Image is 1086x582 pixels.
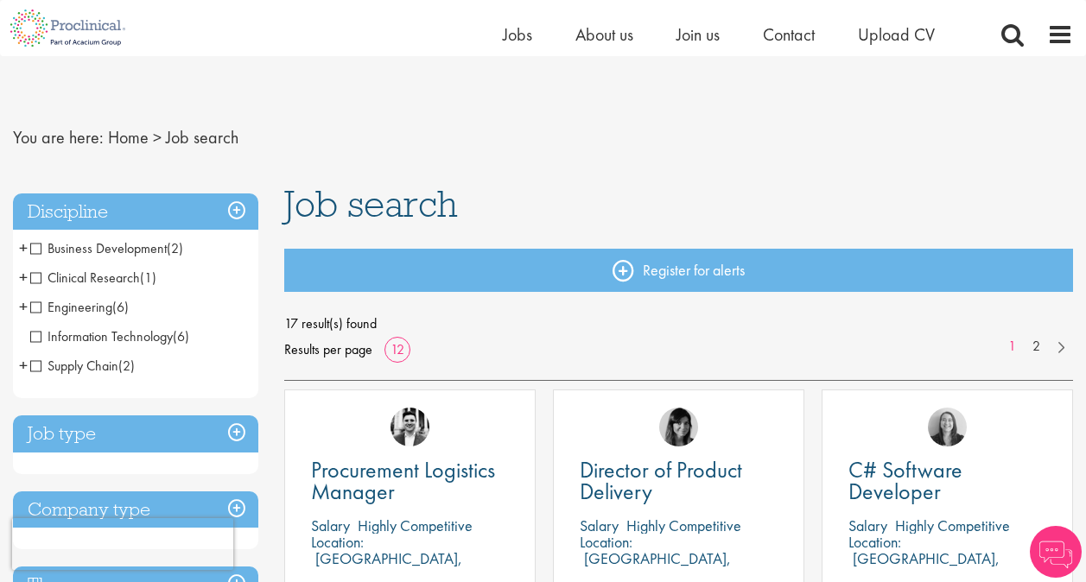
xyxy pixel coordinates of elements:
span: (6) [112,298,129,316]
img: Chatbot [1030,526,1082,578]
span: Results per page [284,337,372,363]
a: Upload CV [858,23,935,46]
span: + [19,294,28,319]
a: 2 [1024,337,1049,357]
a: breadcrumb link [108,126,149,149]
span: + [19,235,28,261]
h3: Job type [13,415,258,452]
a: Director of Product Delivery [580,459,778,503]
iframe: reCAPTCHA [12,518,233,570]
p: Highly Competitive [895,516,1010,535]
span: Location: [848,532,901,552]
span: Business Development [30,239,167,257]
img: Tesnim Chagklil [659,408,698,446]
span: Job search [166,126,238,149]
span: Supply Chain [30,357,135,375]
a: 1 [1000,337,1025,357]
span: Salary [580,516,619,535]
span: Procurement Logistics Manager [311,455,495,506]
span: Clinical Research [30,269,156,287]
span: Business Development [30,239,183,257]
span: + [19,352,28,378]
span: C# Software Developer [848,455,962,506]
span: Engineering [30,298,112,316]
span: Salary [311,516,350,535]
h3: Discipline [13,193,258,231]
span: (2) [118,357,135,375]
span: Location: [311,532,364,552]
span: You are here: [13,126,104,149]
img: Mia Kellerman [928,408,967,446]
span: (6) [173,327,189,345]
span: Salary [848,516,887,535]
a: 12 [384,340,410,358]
span: + [19,264,28,290]
span: Information Technology [30,327,189,345]
span: (1) [140,269,156,287]
span: (2) [167,239,183,257]
span: > [153,126,162,149]
p: Highly Competitive [358,516,473,535]
a: Contact [763,23,815,46]
h3: Company type [13,491,258,528]
span: Director of Product Delivery [580,455,742,506]
span: Location: [580,532,632,552]
span: Engineering [30,298,129,316]
a: Join us [676,23,720,46]
a: Jobs [503,23,532,46]
img: Edward Little [391,408,429,446]
span: Job search [284,180,458,227]
a: About us [575,23,633,46]
span: 17 result(s) found [284,311,1073,337]
span: Information Technology [30,327,173,345]
a: C# Software Developer [848,459,1046,503]
a: Procurement Logistics Manager [311,459,509,503]
span: Clinical Research [30,269,140,287]
p: Highly Competitive [626,516,741,535]
span: Supply Chain [30,357,118,375]
a: Register for alerts [284,249,1073,292]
